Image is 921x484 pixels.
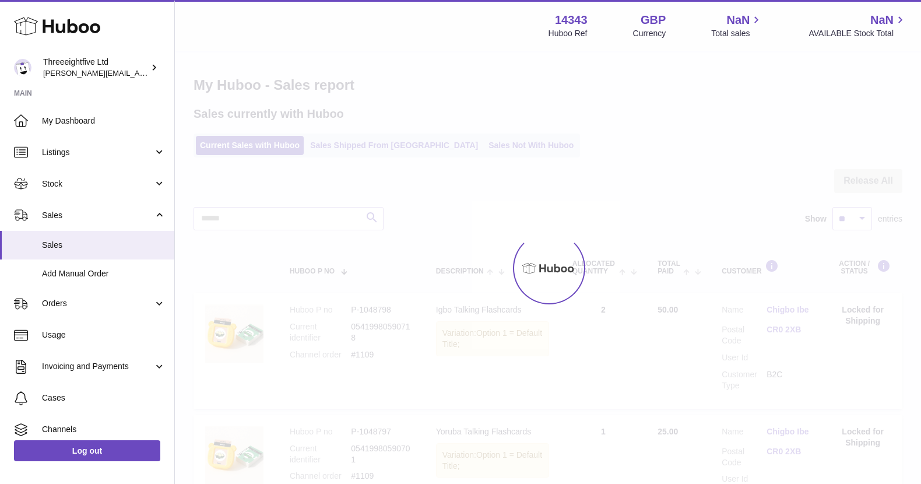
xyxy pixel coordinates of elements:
[42,178,153,190] span: Stock
[42,268,166,279] span: Add Manual Order
[14,59,31,76] img: james@threeeightfive.co
[726,12,750,28] span: NaN
[711,12,763,39] a: NaN Total sales
[42,115,166,127] span: My Dashboard
[42,361,153,372] span: Invoicing and Payments
[808,28,907,39] span: AVAILABLE Stock Total
[43,68,234,78] span: [PERSON_NAME][EMAIL_ADDRESS][DOMAIN_NAME]
[42,392,166,404] span: Cases
[42,147,153,158] span: Listings
[549,28,588,39] div: Huboo Ref
[711,28,763,39] span: Total sales
[42,424,166,435] span: Channels
[555,12,588,28] strong: 14343
[42,298,153,309] span: Orders
[14,440,160,461] a: Log out
[808,12,907,39] a: NaN AVAILABLE Stock Total
[43,57,148,79] div: Threeeightfive Ltd
[633,28,666,39] div: Currency
[42,329,166,341] span: Usage
[870,12,894,28] span: NaN
[641,12,666,28] strong: GBP
[42,240,166,251] span: Sales
[42,210,153,221] span: Sales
